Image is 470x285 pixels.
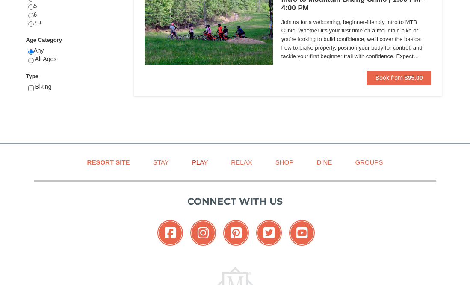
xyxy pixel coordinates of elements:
[281,18,432,61] span: Join us for a welcoming, beginner-friendly Intro to MTB Clinic. Whether it's your first time on a...
[220,153,263,172] a: Relax
[265,153,304,172] a: Shop
[28,47,125,72] div: Any
[35,56,57,62] span: All Ages
[34,194,436,209] p: Connect with us
[405,74,423,81] strong: $95.00
[367,71,432,85] button: Book from $95.00
[181,153,219,172] a: Play
[77,153,141,172] a: Resort Site
[35,83,51,90] span: Biking
[306,153,343,172] a: Dine
[375,74,403,81] span: Book from
[26,73,38,79] strong: Type
[26,37,62,43] strong: Age Category
[142,153,180,172] a: Stay
[344,153,393,172] a: Groups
